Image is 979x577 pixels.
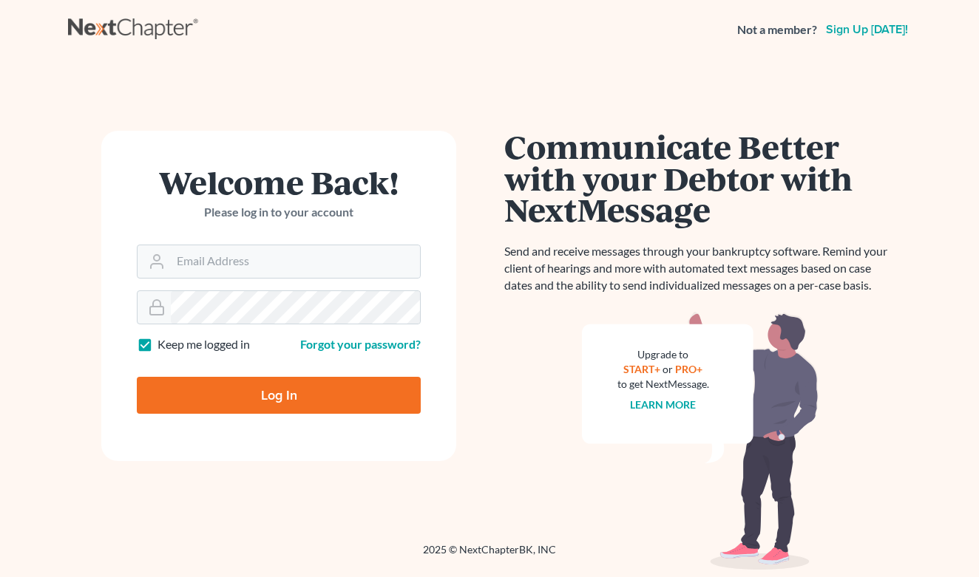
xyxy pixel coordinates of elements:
a: START+ [624,363,661,375]
p: Please log in to your account [137,204,421,221]
a: Sign up [DATE]! [823,24,911,35]
div: 2025 © NextChapterBK, INC [68,542,911,569]
h1: Communicate Better with your Debtor with NextMessage [504,131,896,225]
a: Learn more [631,398,697,411]
h1: Welcome Back! [137,166,421,198]
a: PRO+ [676,363,703,375]
p: Send and receive messages through your bankruptcy software. Remind your client of hearings and mo... [504,243,896,294]
span: or [663,363,674,375]
input: Email Address [171,245,420,278]
input: Log In [137,377,421,414]
strong: Not a member? [737,21,817,38]
img: nextmessage_bg-59042aed3d76b12b5cd301f8e5b87938c9018125f34e5fa2b7a6b67550977c72.svg [582,312,819,570]
label: Keep me logged in [157,336,250,353]
div: to get NextMessage. [617,377,709,392]
a: Forgot your password? [300,337,421,351]
div: Upgrade to [617,347,709,362]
